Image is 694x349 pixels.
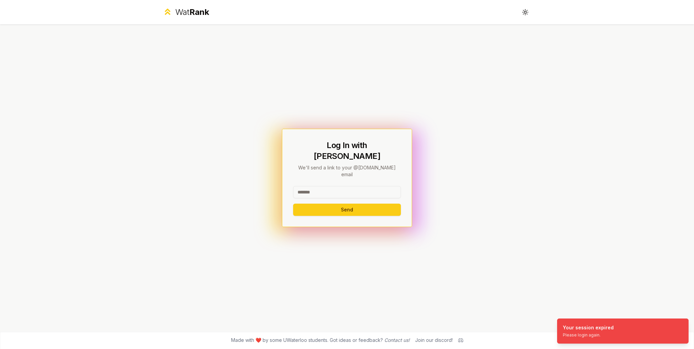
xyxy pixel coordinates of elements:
span: Rank [189,7,209,17]
p: We'll send a link to your @[DOMAIN_NAME] email [293,164,401,178]
div: Wat [175,7,209,18]
a: Contact us! [384,337,410,343]
button: Send [293,204,401,216]
div: Join our discord! [415,337,453,344]
a: WatRank [163,7,209,18]
div: Please login again. [563,332,614,338]
span: Made with ❤️ by some UWaterloo students. Got ideas or feedback? [231,337,410,344]
div: Your session expired [563,324,614,331]
h1: Log In with [PERSON_NAME] [293,140,401,162]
